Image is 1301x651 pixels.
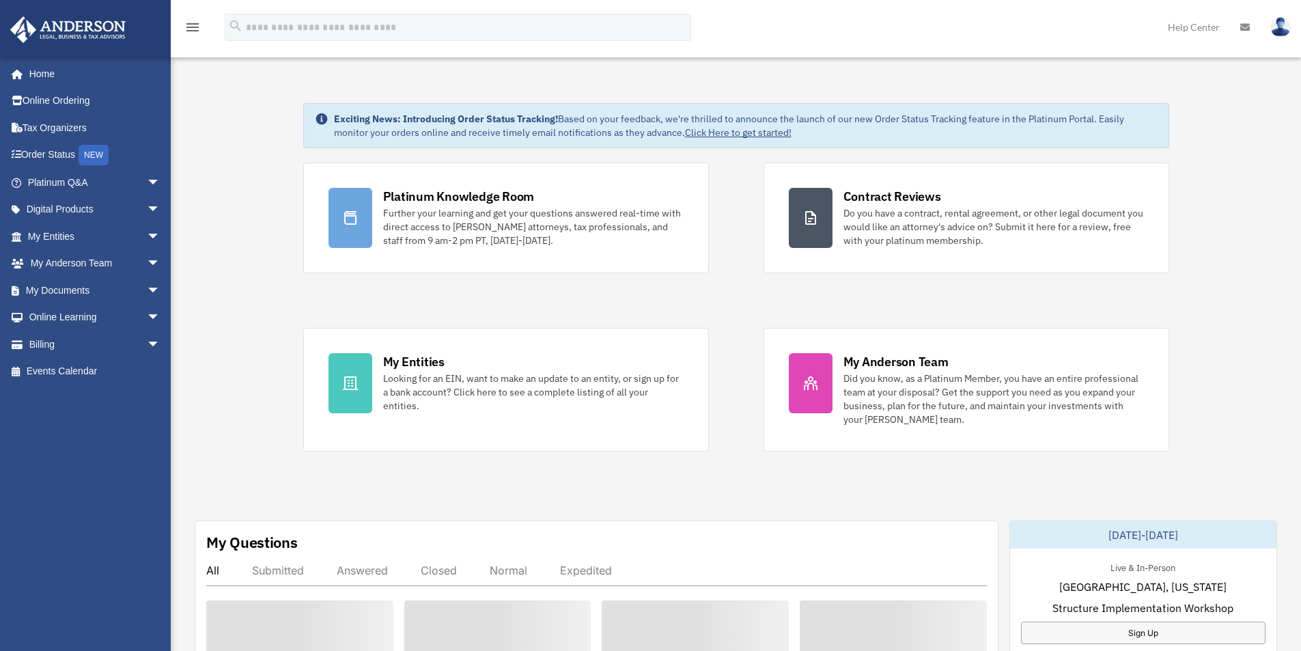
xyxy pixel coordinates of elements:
[252,564,304,577] div: Submitted
[10,60,174,87] a: Home
[6,16,130,43] img: Anderson Advisors Platinum Portal
[383,188,535,205] div: Platinum Knowledge Room
[206,532,298,553] div: My Questions
[228,18,243,33] i: search
[10,141,181,169] a: Order StatusNEW
[490,564,527,577] div: Normal
[10,114,181,141] a: Tax Organizers
[383,372,684,413] div: Looking for an EIN, want to make an update to an entity, or sign up for a bank account? Click her...
[1059,579,1227,595] span: [GEOGRAPHIC_DATA], [US_STATE]
[10,277,181,304] a: My Documentsarrow_drop_down
[685,126,792,139] a: Click Here to get started!
[334,113,558,125] strong: Exciting News: Introducing Order Status Tracking!
[206,564,219,577] div: All
[764,328,1169,452] a: My Anderson Team Did you know, as a Platinum Member, you have an entire professional team at your...
[10,250,181,277] a: My Anderson Teamarrow_drop_down
[1270,17,1291,37] img: User Pic
[764,163,1169,273] a: Contract Reviews Do you have a contract, rental agreement, or other legal document you would like...
[147,196,174,224] span: arrow_drop_down
[147,223,174,251] span: arrow_drop_down
[383,353,445,370] div: My Entities
[10,331,181,358] a: Billingarrow_drop_down
[383,206,684,247] div: Further your learning and get your questions answered real-time with direct access to [PERSON_NAM...
[10,87,181,115] a: Online Ordering
[560,564,612,577] div: Expedited
[843,206,1144,247] div: Do you have a contract, rental agreement, or other legal document you would like an attorney's ad...
[1010,521,1276,549] div: [DATE]-[DATE]
[184,19,201,36] i: menu
[1021,622,1265,644] a: Sign Up
[147,169,174,197] span: arrow_drop_down
[10,196,181,223] a: Digital Productsarrow_drop_down
[843,372,1144,426] div: Did you know, as a Platinum Member, you have an entire professional team at your disposal? Get th...
[303,163,709,273] a: Platinum Knowledge Room Further your learning and get your questions answered real-time with dire...
[10,358,181,385] a: Events Calendar
[147,331,174,359] span: arrow_drop_down
[147,250,174,278] span: arrow_drop_down
[10,304,181,331] a: Online Learningarrow_drop_down
[421,564,457,577] div: Closed
[1100,559,1186,574] div: Live & In-Person
[10,169,181,196] a: Platinum Q&Aarrow_drop_down
[1052,600,1233,616] span: Structure Implementation Workshop
[147,277,174,305] span: arrow_drop_down
[79,145,109,165] div: NEW
[184,24,201,36] a: menu
[334,112,1158,139] div: Based on your feedback, we're thrilled to announce the launch of our new Order Status Tracking fe...
[843,353,949,370] div: My Anderson Team
[147,304,174,332] span: arrow_drop_down
[843,188,941,205] div: Contract Reviews
[10,223,181,250] a: My Entitiesarrow_drop_down
[337,564,388,577] div: Answered
[303,328,709,452] a: My Entities Looking for an EIN, want to make an update to an entity, or sign up for a bank accoun...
